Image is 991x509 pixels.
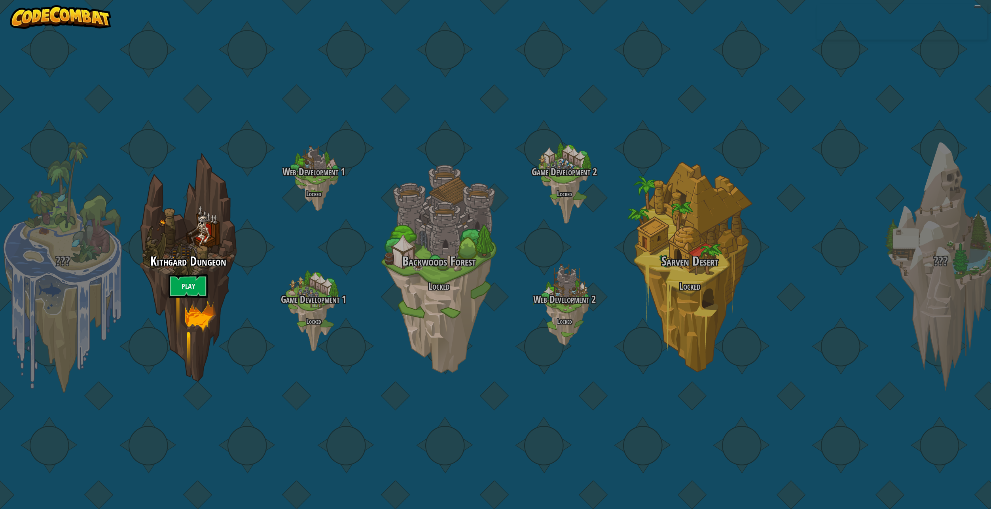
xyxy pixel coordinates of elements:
[661,253,718,270] span: Sarven Desert
[533,292,596,306] span: Web Development 2
[10,5,111,29] img: CodeCombat - Learn how to code by playing a game
[281,292,346,306] span: Game Development 1
[502,317,627,325] h4: Locked
[169,274,208,298] a: Play
[150,253,226,270] span: Kithgard Dungeon
[532,165,597,179] span: Game Development 2
[502,190,627,198] h4: Locked
[376,281,502,292] h3: Locked
[251,190,376,198] h4: Locked
[282,165,345,179] span: Web Development 1
[402,253,476,270] span: Backwoods Forest
[627,281,752,292] h3: Locked
[251,317,376,325] h4: Locked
